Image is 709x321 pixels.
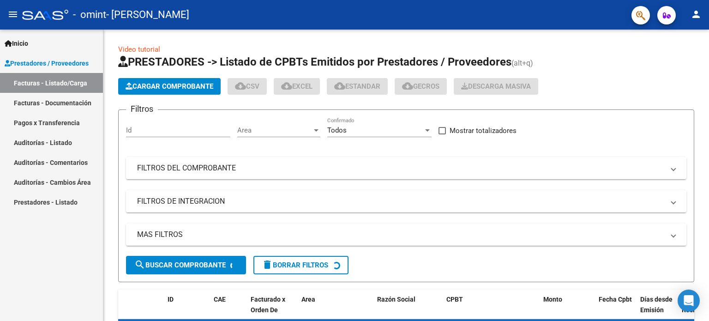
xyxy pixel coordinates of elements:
mat-expansion-panel-header: FILTROS DEL COMPROBANTE [126,157,686,179]
h3: Filtros [126,103,158,115]
span: Estandar [334,82,380,91]
span: Mostrar totalizadores [450,125,517,136]
button: Gecros [395,78,447,95]
mat-expansion-panel-header: FILTROS DE INTEGRACION [126,190,686,212]
mat-panel-title: MAS FILTROS [137,230,664,240]
span: Area [301,296,315,303]
span: Inicio [5,38,28,48]
mat-icon: cloud_download [281,80,292,91]
mat-panel-title: FILTROS DE INTEGRACION [137,196,664,206]
span: CPBT [446,296,463,303]
button: Buscar Comprobante [126,256,246,274]
span: EXCEL [281,82,312,91]
mat-icon: menu [7,9,18,20]
span: - omint [73,5,106,25]
span: Facturado x Orden De [251,296,285,314]
button: Descarga Masiva [454,78,538,95]
span: (alt+q) [511,59,533,67]
span: Días desde Emisión [640,296,673,314]
span: Borrar Filtros [262,261,328,269]
span: Monto [543,296,562,303]
mat-icon: cloud_download [334,80,345,91]
span: Area [237,126,312,134]
span: CAE [214,296,226,303]
button: CSV [228,78,267,95]
a: Video tutorial [118,45,160,54]
button: Borrar Filtros [253,256,348,274]
div: Open Intercom Messenger [678,290,700,312]
mat-icon: cloud_download [235,80,246,91]
span: Prestadores / Proveedores [5,58,89,68]
mat-icon: search [134,259,145,270]
app-download-masive: Descarga masiva de comprobantes (adjuntos) [454,78,538,95]
span: - [PERSON_NAME] [106,5,189,25]
span: CSV [235,82,259,91]
span: Gecros [402,82,439,91]
button: EXCEL [274,78,320,95]
mat-icon: person [691,9,702,20]
mat-expansion-panel-header: MAS FILTROS [126,224,686,246]
mat-panel-title: FILTROS DEL COMPROBANTE [137,163,664,173]
span: ID [168,296,174,303]
span: PRESTADORES -> Listado de CPBTs Emitidos por Prestadores / Proveedores [118,55,511,68]
span: Fecha Cpbt [599,296,632,303]
span: Razón Social [377,296,415,303]
span: Descarga Masiva [461,82,531,91]
span: Cargar Comprobante [126,82,213,91]
button: Cargar Comprobante [118,78,221,95]
mat-icon: delete [262,259,273,270]
span: Todos [327,126,347,134]
button: Estandar [327,78,388,95]
span: Fecha Recibido [682,296,708,314]
span: Buscar Comprobante [134,261,226,269]
mat-icon: cloud_download [402,80,413,91]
